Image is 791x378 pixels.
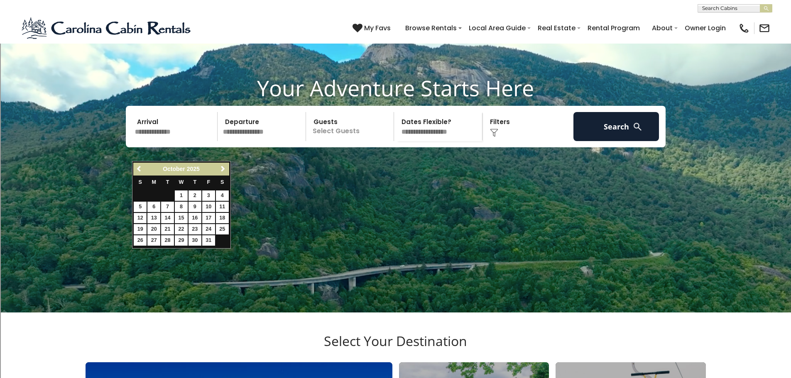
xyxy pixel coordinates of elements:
[202,224,215,234] a: 24
[161,235,174,246] a: 28
[3,41,788,48] div: Sign out
[401,21,461,35] a: Browse Rentals
[161,224,174,234] a: 21
[189,190,201,201] a: 2
[134,202,147,212] a: 5
[3,56,788,63] div: Move To ...
[189,235,201,246] a: 30
[465,21,530,35] a: Local Area Guide
[147,202,160,212] a: 6
[220,166,226,172] span: Next
[175,224,188,234] a: 22
[3,33,788,41] div: Options
[134,164,144,174] a: Previous
[3,18,788,26] div: Move To ...
[364,23,391,33] span: My Favs
[21,16,193,41] img: Blue-2.png
[648,21,677,35] a: About
[175,213,188,223] a: 15
[193,179,197,185] span: Thursday
[759,22,770,34] img: mail-regular-black.png
[147,235,160,246] a: 27
[163,166,185,172] span: October
[3,48,788,56] div: Rename
[134,213,147,223] a: 12
[738,22,750,34] img: phone-regular-black.png
[202,190,215,201] a: 3
[161,213,174,223] a: 14
[202,235,215,246] a: 31
[189,224,201,234] a: 23
[216,190,229,201] a: 4
[134,224,147,234] a: 19
[3,3,788,11] div: Sort A > Z
[175,190,188,201] a: 1
[189,213,201,223] a: 16
[139,179,142,185] span: Sunday
[161,202,174,212] a: 7
[218,164,228,174] a: Next
[3,11,788,18] div: Sort New > Old
[3,26,788,33] div: Delete
[189,202,201,212] a: 9
[175,235,188,246] a: 29
[216,202,229,212] a: 11
[353,23,393,34] a: My Favs
[179,179,184,185] span: Wednesday
[134,235,147,246] a: 26
[202,213,215,223] a: 17
[534,21,580,35] a: Real Estate
[147,224,160,234] a: 20
[216,224,229,234] a: 25
[216,213,229,223] a: 18
[202,202,215,212] a: 10
[175,202,188,212] a: 8
[220,179,224,185] span: Saturday
[187,166,200,172] span: 2025
[583,21,644,35] a: Rental Program
[136,166,143,172] span: Previous
[152,179,156,185] span: Monday
[207,179,210,185] span: Friday
[166,179,169,185] span: Tuesday
[147,213,160,223] a: 13
[681,21,730,35] a: Owner Login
